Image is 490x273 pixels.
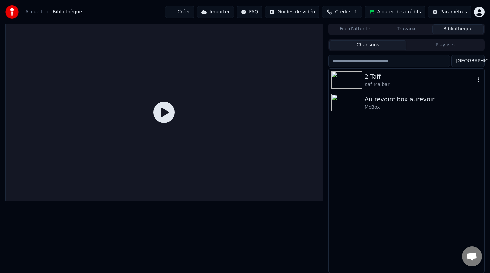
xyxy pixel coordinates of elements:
button: FAQ [237,6,262,18]
span: 1 [354,9,357,15]
div: Kaf Malbar [365,81,475,88]
button: Paramètres [428,6,471,18]
button: Guides de vidéo [265,6,319,18]
img: youka [5,5,19,19]
span: Crédits [335,9,351,15]
div: Au revoirc box aurevoir [365,95,482,104]
div: Paramètres [440,9,467,15]
span: Bibliothèque [53,9,82,15]
div: Ouvrir le chat [462,246,482,266]
div: McBox [365,104,482,111]
a: Accueil [25,9,42,15]
button: Importer [197,6,234,18]
button: Ajouter des crédits [365,6,425,18]
button: Bibliothèque [432,24,484,34]
button: Créer [165,6,194,18]
button: Playlists [406,40,484,50]
button: File d'attente [329,24,381,34]
button: Chansons [329,40,407,50]
button: Crédits1 [322,6,362,18]
nav: breadcrumb [25,9,82,15]
button: Travaux [381,24,432,34]
div: 2 Taff [365,72,475,81]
